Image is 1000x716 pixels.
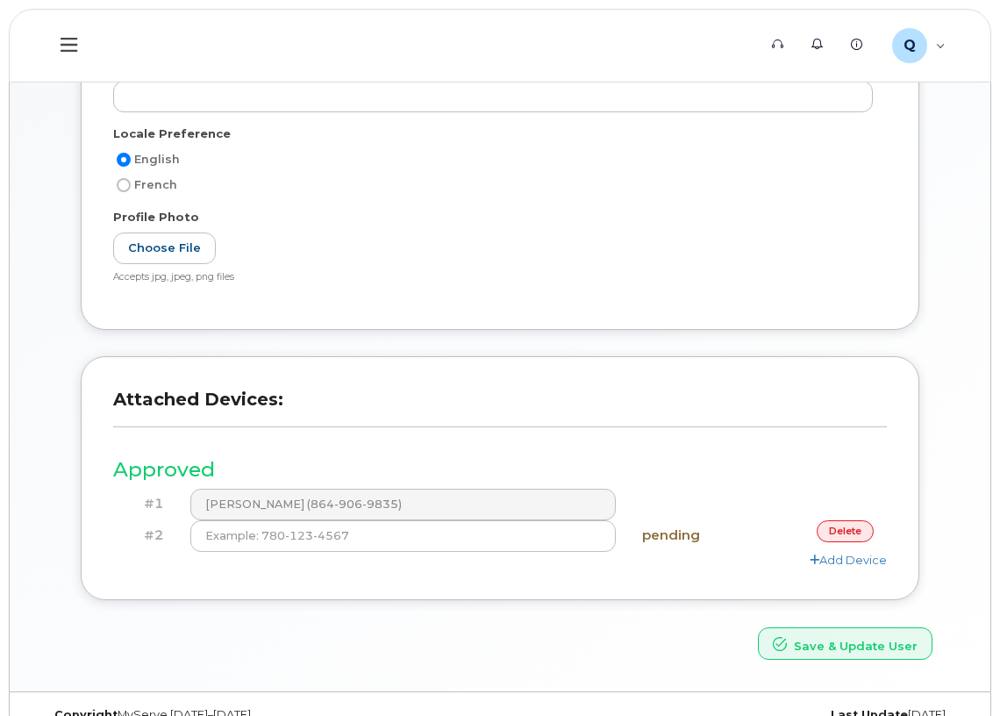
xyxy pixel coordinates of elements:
[113,459,887,481] h3: Approved
[190,520,616,552] input: Example: 780-123-4567
[126,528,164,543] h4: #2
[113,233,216,265] label: Choose File
[642,528,745,543] h4: pending
[113,125,231,142] label: Locale Preference
[117,178,131,192] input: French
[134,178,177,191] span: French
[126,497,164,512] h4: #1
[810,553,887,567] a: Add Device
[113,209,199,226] label: Profile Photo
[758,627,932,660] button: Save & Update User
[134,153,180,166] span: English
[880,28,958,63] div: QTC8809
[817,520,874,542] a: delete
[924,640,987,703] iframe: Messenger Launcher
[113,389,887,426] h3: Attached Devices:
[904,35,916,56] span: Q
[113,271,873,284] div: Accepts jpg, jpeg, png files
[117,153,131,167] input: English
